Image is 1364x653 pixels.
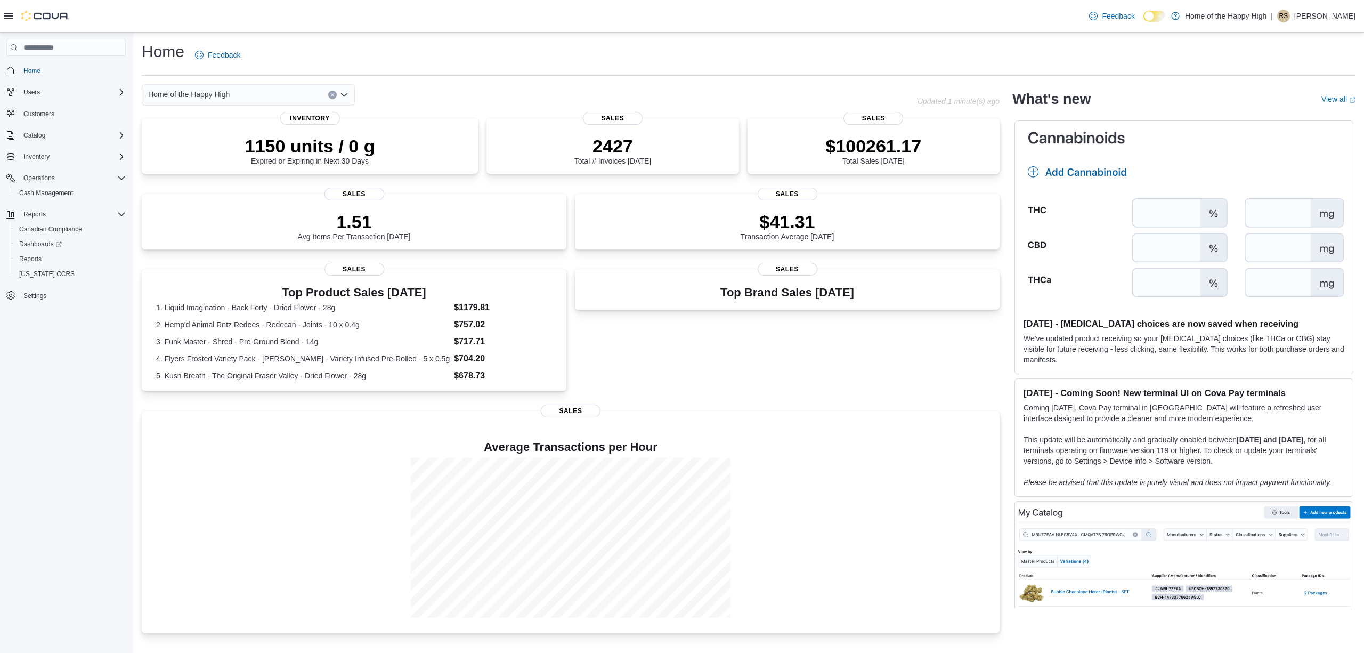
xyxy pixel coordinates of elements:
span: Sales [758,188,817,200]
span: Sales [843,112,903,125]
span: Dashboards [19,240,62,248]
span: Inventory [19,150,126,163]
span: Catalog [23,131,45,140]
dt: 3. Funk Master - Shred - Pre-Ground Blend - 14g [156,336,450,347]
span: Sales [758,263,817,276]
span: Canadian Compliance [15,223,126,236]
button: [US_STATE] CCRS [11,267,130,281]
button: Catalog [19,129,50,142]
img: Cova [21,11,69,21]
a: Canadian Compliance [15,223,86,236]
svg: External link [1349,97,1355,103]
span: Customers [19,107,126,120]
a: Home [19,65,45,77]
p: This update will be automatically and gradually enabled between , for all terminals operating on ... [1024,434,1344,466]
span: Sales [324,188,384,200]
p: 1.51 [298,211,411,232]
button: Home [2,62,130,78]
span: Customers [23,110,54,118]
h2: What's new [1012,91,1091,108]
div: Expired or Expiring in Next 30 Days [245,135,375,165]
p: $41.31 [741,211,834,232]
button: Inventory [19,150,54,163]
span: Settings [19,289,126,302]
h3: Top Product Sales [DATE] [156,286,552,299]
div: Rachel Snelgrove [1277,10,1290,22]
span: Reports [19,255,42,263]
span: Reports [23,210,46,219]
h4: Average Transactions per Hour [150,441,991,454]
p: Coming [DATE], Cova Pay terminal in [GEOGRAPHIC_DATA] will feature a refreshed user interface des... [1024,402,1344,424]
button: Reports [19,208,50,221]
button: Cash Management [11,186,130,200]
a: Settings [19,289,51,302]
p: 1150 units / 0 g [245,135,375,157]
span: Catalog [19,129,126,142]
nav: Complex example [6,58,126,331]
span: RS [1279,10,1288,22]
p: Home of the Happy High [1185,10,1266,22]
span: Home of the Happy High [148,88,230,101]
p: [PERSON_NAME] [1294,10,1355,22]
dd: $717.71 [454,335,552,348]
span: Sales [324,263,384,276]
span: Users [19,86,126,99]
span: Dashboards [15,238,126,251]
button: Customers [2,106,130,122]
a: Cash Management [15,187,77,199]
span: Sales [583,112,643,125]
a: Dashboards [15,238,66,251]
div: Avg Items Per Transaction [DATE] [298,211,411,241]
h3: [DATE] - Coming Soon! New terminal UI on Cova Pay terminals [1024,388,1344,398]
p: Updated 1 minute(s) ago [918,97,1000,106]
button: Reports [2,207,130,222]
span: Reports [15,253,126,265]
span: Reports [19,208,126,221]
a: [US_STATE] CCRS [15,268,79,280]
dt: 2. Hemp'd Animal Rntz Redees - Redecan - Joints - 10 x 0.4g [156,319,450,330]
button: Inventory [2,149,130,164]
p: 2427 [574,135,651,157]
dt: 4. Flyers Frosted Variety Pack - [PERSON_NAME] - Variety Infused Pre-Rolled - 5 x 0.5g [156,353,450,364]
em: Please be advised that this update is purely visual and does not impact payment functionality. [1024,478,1331,487]
a: Feedback [1085,5,1139,27]
span: Cash Management [19,189,73,197]
p: We've updated product receiving so your [MEDICAL_DATA] choices (like THCa or CBG) stay visible fo... [1024,333,1344,365]
button: Operations [2,171,130,186]
button: Open list of options [340,91,348,99]
button: Users [19,86,44,99]
p: | [1271,10,1273,22]
span: Home [23,67,40,75]
span: Feedback [1102,11,1134,21]
span: Users [23,88,40,96]
span: Canadian Compliance [19,225,82,233]
h3: Top Brand Sales [DATE] [720,286,854,299]
a: Customers [19,108,59,120]
button: Catalog [2,128,130,143]
span: Cash Management [15,187,126,199]
dd: $704.20 [454,352,552,365]
button: Canadian Compliance [11,222,130,237]
span: [US_STATE] CCRS [19,270,75,278]
a: Dashboards [11,237,130,252]
span: Operations [19,172,126,184]
span: Washington CCRS [15,268,126,280]
button: Clear input [328,91,337,99]
button: Operations [19,172,59,184]
span: Settings [23,292,46,300]
dd: $1179.81 [454,301,552,314]
span: Operations [23,174,55,182]
div: Total # Invoices [DATE] [574,135,651,165]
span: Inventory [280,112,340,125]
strong: [DATE] and [DATE] [1237,436,1303,444]
button: Users [2,85,130,100]
dt: 1. Liquid Imagination - Back Forty - Dried Flower - 28g [156,302,450,313]
dt: 5. Kush Breath - The Original Fraser Valley - Dried Flower - 28g [156,370,450,381]
dd: $757.02 [454,318,552,331]
input: Dark Mode [1143,11,1166,22]
a: Reports [15,253,46,265]
button: Reports [11,252,130,267]
div: Transaction Average [DATE] [741,211,834,241]
h1: Home [142,41,184,62]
